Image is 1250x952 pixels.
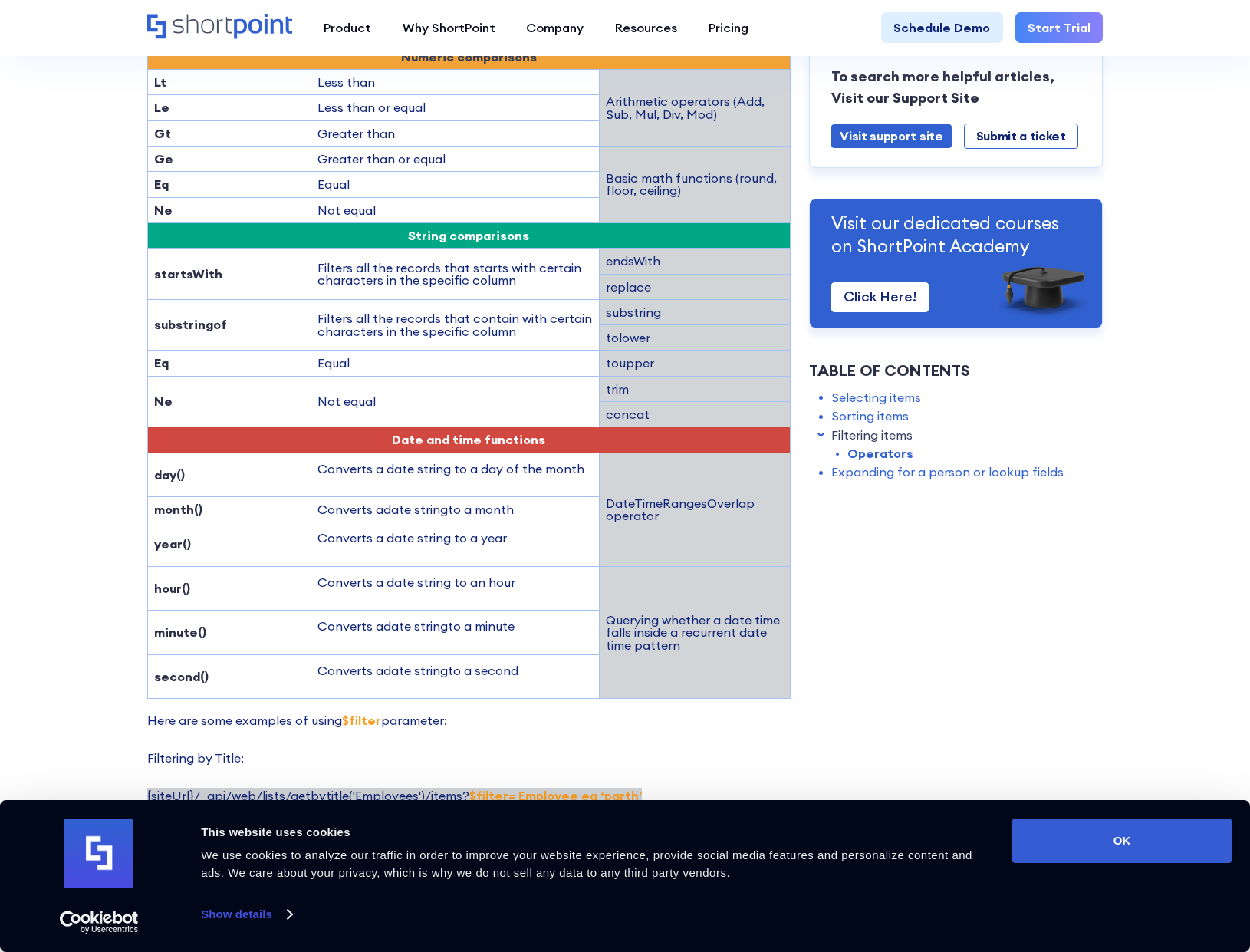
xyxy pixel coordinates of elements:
[831,124,951,148] a: Visit support site
[387,12,511,44] a: Why ShortPoint
[847,444,913,463] a: Operators
[154,669,209,684] strong: second()
[881,12,1003,44] a: Schedule Demo
[154,203,173,218] strong: Ne
[600,274,791,299] td: replace
[600,12,693,44] a: Resources
[600,566,791,698] td: Querying whether a date time falls inside a recurrent date time pattern
[317,573,593,591] p: Converts a date string to an hour
[809,359,1103,382] div: Table of Contents
[154,126,171,141] strong: Gt
[311,70,599,95] td: Less than
[154,502,202,517] strong: month()
[311,249,599,300] td: Filters all the records that starts with certain characters in the specific column
[311,120,599,146] td: Greater than
[154,317,227,332] strong: substringof
[311,197,599,222] td: Not equal
[600,376,791,401] td: trim
[692,12,764,44] a: Pricing
[201,848,972,879] span: We use cookies to analyze our traffic in order to improve your website experience, provide social...
[317,460,593,478] p: Converts a date string to a day of the month
[383,663,448,678] span: date string
[154,536,191,552] strong: year()
[311,172,599,197] td: Equal
[831,463,1064,481] a: Expanding for a person or lookup fields
[383,502,448,517] span: date string
[154,176,169,192] strong: Eq
[401,49,537,64] strong: Numeric comparisons
[342,713,381,728] strong: $filter
[311,351,599,376] td: Equal
[831,282,929,312] a: Click Here!
[606,497,784,522] div: DateTimeRangesOverlap operator
[511,12,600,44] a: Company
[1015,12,1104,44] a: Start Trial
[964,124,1078,149] a: Submit a ticket
[154,624,206,640] strong: minute()
[317,661,593,680] p: Converts a to a second
[1012,819,1232,863] button: OK
[600,70,791,147] td: Arithmetic operators (Add, Sub, Mul, Div, Mod)
[154,266,222,282] strong: startsWith
[526,18,584,37] div: Company
[709,18,748,37] div: Pricing
[154,581,186,596] strong: hour(
[831,407,909,425] a: Sorting items
[311,147,599,172] td: Greater than or equal
[600,299,791,324] td: substring
[831,388,921,407] a: Selecting items
[154,74,166,90] strong: Lt
[311,376,599,427] td: Not equal
[147,788,642,803] span: {siteUrl}/_api/web/lists/getbytitle('Employees')/items?
[311,497,599,522] td: Converts a to a month
[392,432,545,447] span: Date and time functions
[147,14,292,41] a: Home
[317,529,593,547] p: Converts a date string to a year
[600,402,791,427] td: concat
[311,299,599,351] td: Filters all the records that contain with certain characters in the specific column
[831,212,1081,257] p: Visit our dedicated courses on ShortPoint Academy
[600,325,791,351] td: tolower
[831,66,1081,108] p: To search more helpful articles, Visit our Support Site
[154,394,173,409] strong: Ne
[324,18,371,37] div: Product
[32,911,166,934] a: Usercentrics Cookiebot - opens in a new window
[186,581,190,596] strong: )
[201,823,978,842] div: This website uses cookies
[831,426,913,444] a: Filtering items
[383,618,448,634] span: date string
[154,100,169,115] strong: Le
[974,774,1250,952] iframe: Chat Widget
[308,12,387,44] a: Product
[469,788,642,803] strong: $filter= Employee eq ‘parth'
[408,228,529,243] span: String comparisons
[64,819,133,888] img: logo
[600,147,791,223] td: Basic math functions (round, floor, ceiling)
[201,903,291,926] a: Show details
[403,18,495,37] div: Why ShortPoint
[600,249,791,274] td: endsWith
[154,355,169,371] strong: Eq
[317,617,593,635] p: Converts a to a minute
[311,95,599,120] td: Less than or equal
[615,18,677,37] div: Resources
[154,467,185,483] strong: day()
[154,151,173,166] strong: Ge
[600,351,791,376] td: toupper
